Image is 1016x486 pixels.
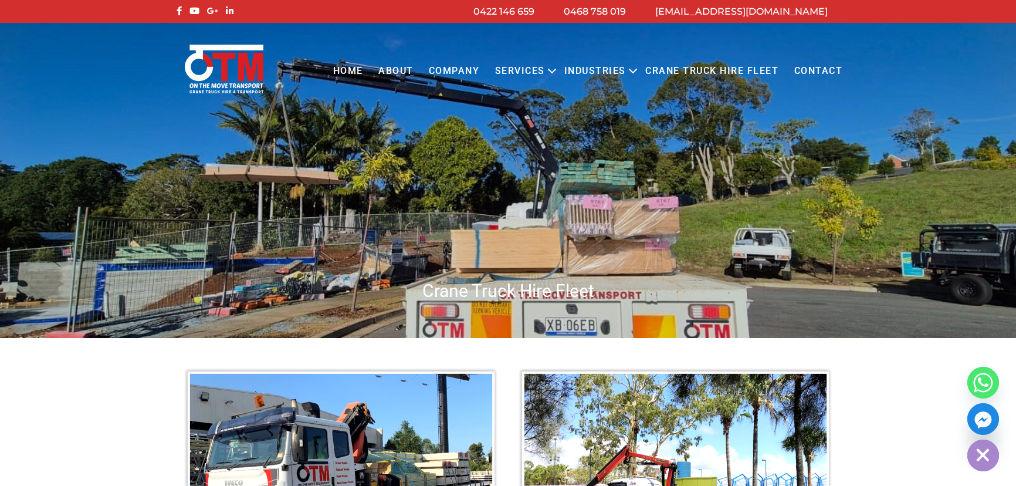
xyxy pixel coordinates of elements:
[325,55,370,87] a: Home
[557,55,634,87] a: Industries
[473,6,534,17] a: 0422 146 659
[371,55,421,87] a: About
[655,6,828,17] a: [EMAIL_ADDRESS][DOMAIN_NAME]
[638,55,786,87] a: Crane Truck Hire Fleet
[487,55,553,87] a: Services
[174,279,842,302] h1: Crane Truck Hire Fleet
[786,55,850,87] a: Contact
[967,403,999,435] a: Facebook_Messenger
[967,367,999,399] a: Whatsapp
[421,55,487,87] a: COMPANY
[182,43,266,95] img: Otmtransport
[564,6,626,17] a: 0468 758 019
